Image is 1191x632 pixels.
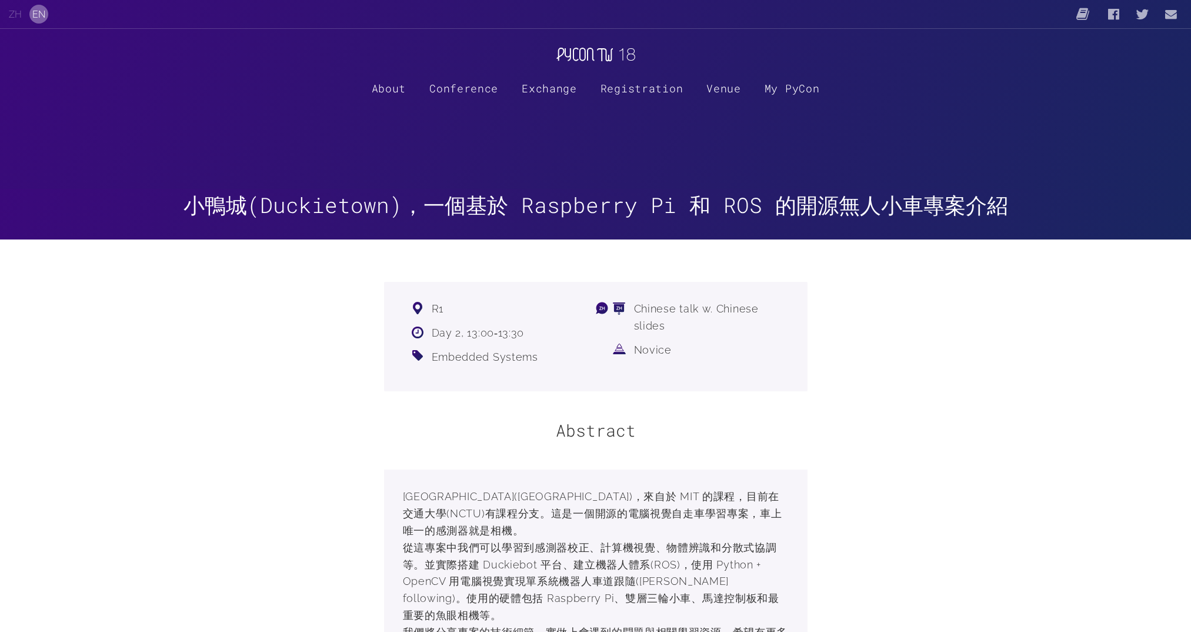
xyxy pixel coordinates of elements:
[389,301,425,318] dfn: Location:
[6,5,25,24] button: ZH
[522,69,577,107] label: Exchange
[600,69,683,107] label: Registration
[432,325,591,342] span: Day 2, 13:00‑13:30
[634,342,793,359] span: Novice
[29,5,48,24] button: EN
[384,420,808,441] h2: Abstract
[9,9,22,20] a: ZH
[389,325,425,342] dfn: Slot:
[432,301,591,318] span: R1
[706,69,741,107] a: Venue
[592,301,627,318] dfn: Language:
[634,301,793,335] span: Chinese talk w. Chinese slides
[389,348,425,365] dfn: Category:
[372,69,406,107] a: About
[429,69,498,107] label: Conference
[432,349,591,366] span: Embedded Systems
[765,69,820,107] a: My PyCon
[592,342,627,359] dfn: Python Level:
